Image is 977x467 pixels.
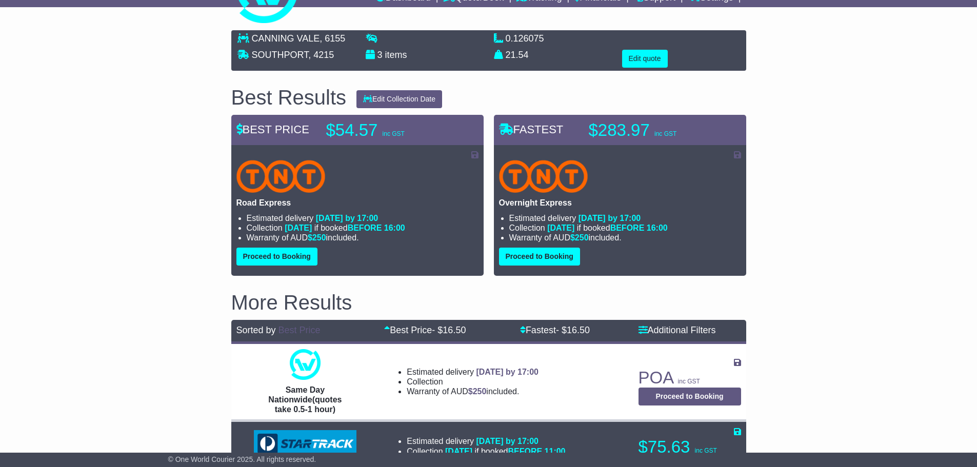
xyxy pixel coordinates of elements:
li: Collection [407,446,565,456]
button: Proceed to Booking [499,248,580,266]
span: inc GST [654,130,676,137]
span: [DATE] by 17:00 [579,214,641,222]
h2: More Results [231,291,746,314]
li: Estimated delivery [407,367,539,377]
a: Fastest- $16.50 [520,325,590,335]
a: Best Price [278,325,321,335]
span: 250 [575,233,589,242]
span: BEFORE [610,224,645,232]
img: TNT Domestic: Road Express [236,160,326,193]
span: - $ [556,325,590,335]
span: - $ [432,325,466,335]
span: 3 [377,50,383,60]
span: $ [570,233,589,242]
p: Overnight Express [499,198,741,208]
span: CANNING VALE [252,33,320,44]
span: $ [308,233,326,242]
li: Collection [247,223,478,233]
span: FASTEST [499,123,564,136]
p: $283.97 [589,120,717,140]
img: StarTrack: Express ATL [254,430,356,458]
a: Best Price- $16.50 [384,325,466,335]
span: © One World Courier 2025. All rights reserved. [168,455,316,463]
button: Edit Collection Date [356,90,442,108]
li: Collection [509,223,741,233]
p: POA [639,368,741,388]
button: Proceed to Booking [236,248,317,266]
span: SOUTHPORT [252,50,309,60]
span: 250 [312,233,326,242]
span: 16:00 [647,224,668,232]
img: One World Courier: Same Day Nationwide(quotes take 0.5-1 hour) [290,349,321,380]
span: [DATE] by 17:00 [476,368,539,376]
span: 0.126075 [506,33,544,44]
p: $75.63 [639,437,741,457]
span: , 4215 [308,50,334,60]
li: Warranty of AUD included. [407,387,539,396]
li: Warranty of AUD included. [509,233,741,242]
span: BEFORE [508,447,542,456]
li: Warranty of AUD included. [247,233,478,242]
span: inc GST [383,130,405,137]
li: Estimated delivery [509,213,741,223]
span: [DATE] by 17:00 [316,214,378,222]
span: $ [468,387,487,396]
button: Proceed to Booking [639,388,741,405]
span: 16.50 [567,325,590,335]
span: items [385,50,407,60]
button: Edit quote [622,50,668,68]
li: Estimated delivery [407,436,565,446]
span: BEST PRICE [236,123,309,136]
span: 16.50 [443,325,466,335]
span: [DATE] [547,224,574,232]
li: Collection [407,377,539,387]
span: if booked [445,447,565,456]
span: if booked [547,224,667,232]
span: [DATE] by 17:00 [476,437,539,445]
li: Estimated delivery [247,213,478,223]
span: , 6155 [320,33,345,44]
p: Road Express [236,198,478,208]
div: Best Results [226,86,352,109]
p: $54.57 [326,120,454,140]
img: TNT Domestic: Overnight Express [499,160,588,193]
span: [DATE] [445,447,472,456]
span: inc GST [695,447,717,454]
span: Same Day Nationwide(quotes take 0.5-1 hour) [268,385,342,414]
span: 11:00 [545,447,566,456]
span: 21.54 [506,50,529,60]
span: 250 [473,387,487,396]
span: [DATE] [285,224,312,232]
span: inc GST [678,378,700,385]
span: Sorted by [236,325,276,335]
span: 16:00 [384,224,405,232]
span: if booked [285,224,405,232]
span: BEFORE [348,224,382,232]
a: Additional Filters [639,325,716,335]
